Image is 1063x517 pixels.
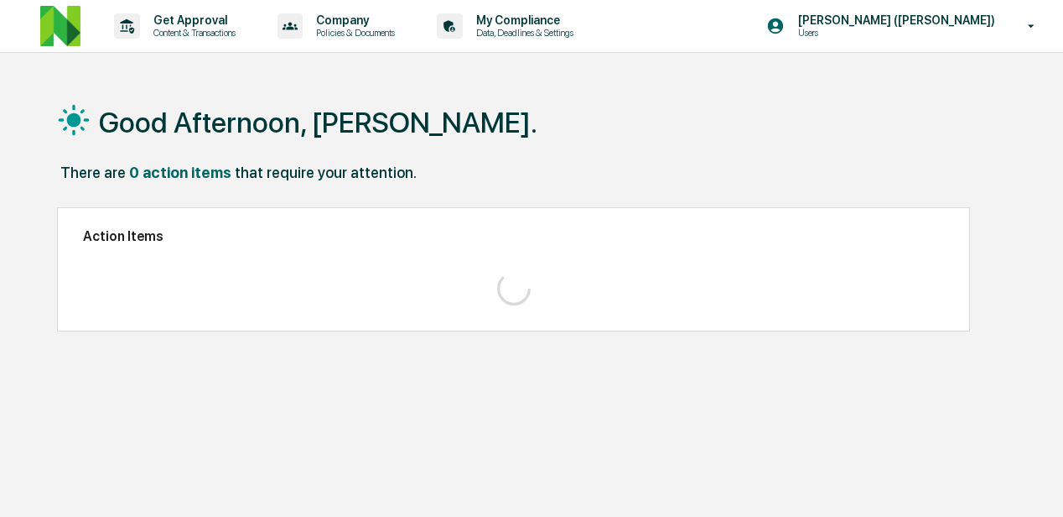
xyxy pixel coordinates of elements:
[129,164,231,181] div: 0 action items
[303,13,403,27] p: Company
[463,13,582,27] p: My Compliance
[785,13,1003,27] p: [PERSON_NAME] ([PERSON_NAME])
[140,13,244,27] p: Get Approval
[235,164,417,181] div: that require your attention.
[140,27,244,39] p: Content & Transactions
[303,27,403,39] p: Policies & Documents
[785,27,949,39] p: Users
[60,164,126,181] div: There are
[99,106,537,139] h1: Good Afternoon, [PERSON_NAME].
[463,27,582,39] p: Data, Deadlines & Settings
[83,228,944,244] h2: Action Items
[40,6,80,46] img: logo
